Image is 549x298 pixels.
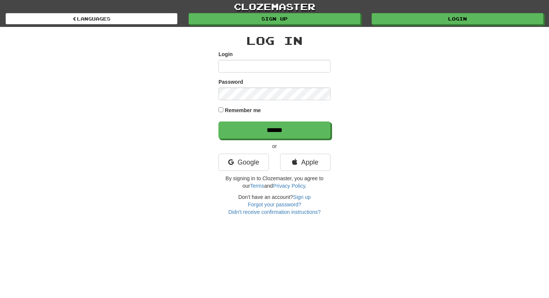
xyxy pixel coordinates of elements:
a: Login [372,13,543,24]
p: or [218,142,331,150]
a: Forgot your password? [248,202,301,208]
a: Sign up [293,194,311,200]
label: Remember me [225,107,261,114]
a: Sign up [189,13,360,24]
a: Apple [280,154,331,171]
p: By signing in to Clozemaster, you agree to our and . [218,175,331,190]
a: Privacy Policy [273,183,305,189]
h2: Log In [218,34,331,47]
label: Login [218,50,233,58]
label: Password [218,78,243,86]
div: Don't have an account? [218,193,331,216]
a: Google [218,154,269,171]
a: Terms [250,183,264,189]
a: Languages [6,13,177,24]
a: Didn't receive confirmation instructions? [228,209,320,215]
